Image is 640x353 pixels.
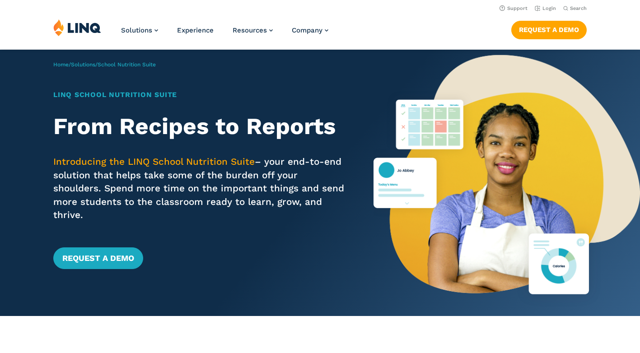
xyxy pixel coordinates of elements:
[177,26,214,34] a: Experience
[121,26,158,34] a: Solutions
[511,21,587,39] a: Request a Demo
[233,26,273,34] a: Resources
[53,156,255,167] span: Introducing the LINQ School Nutrition Suite
[98,61,156,68] span: School Nutrition Suite
[53,89,347,100] h1: LINQ School Nutrition Suite
[53,113,347,139] h2: From Recipes to Reports
[292,26,322,34] span: Company
[53,61,69,68] a: Home
[53,247,143,269] a: Request a Demo
[563,5,587,12] button: Open Search Bar
[570,5,587,11] span: Search
[374,50,640,316] img: Nutrition Suite Launch
[535,5,556,11] a: Login
[53,19,101,36] img: LINQ | K‑12 Software
[292,26,328,34] a: Company
[500,5,528,11] a: Support
[71,61,95,68] a: Solutions
[511,19,587,39] nav: Button Navigation
[53,155,347,222] p: – your end-to-end solution that helps take some of the burden off your shoulders. Spend more time...
[121,19,328,49] nav: Primary Navigation
[53,61,156,68] span: / /
[121,26,152,34] span: Solutions
[233,26,267,34] span: Resources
